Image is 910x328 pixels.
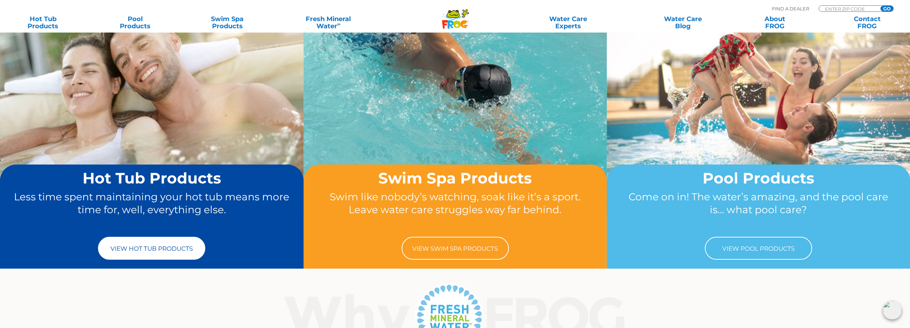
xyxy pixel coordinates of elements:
h2: Pool Products [620,170,896,186]
p: Swim like nobody’s watching, soak like it’s a sport. Leave water care struggles way far behind. [317,190,593,230]
a: AboutFROG [739,15,811,30]
a: View Hot Tub Products [98,237,205,260]
a: Water CareBlog [647,15,718,30]
a: View Swim Spa Products [402,237,509,260]
h2: Swim Spa Products [317,170,593,186]
a: Swim SpaProducts [191,15,263,30]
a: ContactFROG [831,15,903,30]
input: GO [880,6,893,11]
a: View Pool Products [705,237,812,260]
p: Less time spent maintaining your hot tub means more time for, well, everything else. [14,190,290,230]
p: Find A Dealer [772,5,809,12]
sup: ∞ [337,21,340,27]
a: PoolProducts [99,15,171,30]
p: Come on in! The water’s amazing, and the pool care is… what pool care? [620,190,896,230]
a: Hot TubProducts [7,15,79,30]
input: Zip Code Form [824,6,872,12]
img: openIcon [883,301,901,319]
a: Fresh MineralWater∞ [284,15,373,30]
a: Water CareExperts [510,15,626,30]
h2: Hot Tub Products [14,170,290,186]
